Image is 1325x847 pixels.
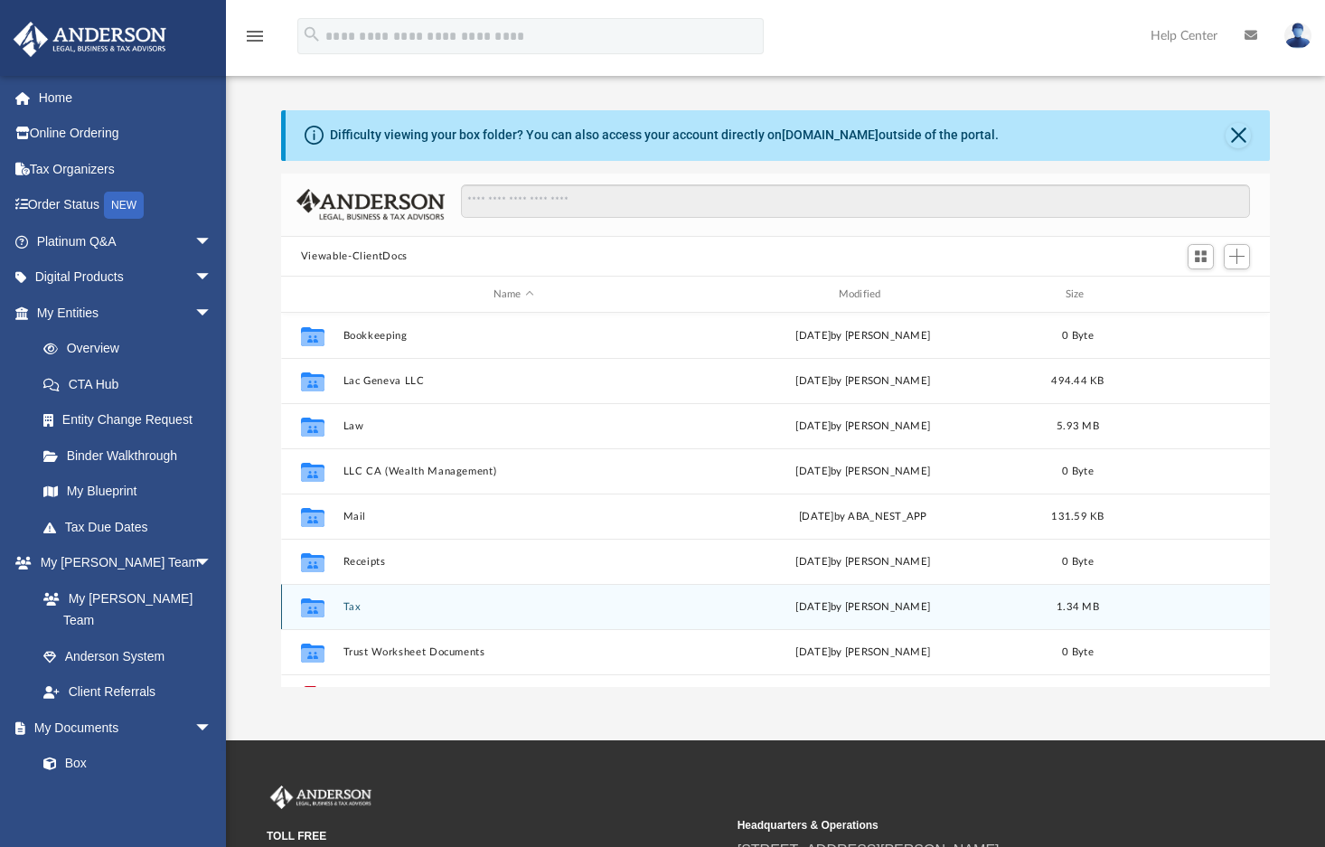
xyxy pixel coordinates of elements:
a: Tax Due Dates [25,509,240,545]
span: arrow_drop_down [194,710,230,747]
a: Anderson System [25,638,230,674]
span: arrow_drop_down [194,545,230,582]
div: NEW [104,192,144,219]
a: Overview [25,331,240,367]
button: Switch to Grid View [1188,244,1215,269]
span: 0 Byte [1062,557,1094,567]
span: arrow_drop_down [194,295,230,332]
img: Anderson Advisors Platinum Portal [267,786,375,809]
button: Lac Geneva LLC [343,375,684,387]
small: TOLL FREE [267,828,725,844]
div: grid [281,313,1270,687]
div: id [289,287,334,303]
i: search [302,24,322,44]
a: Order StatusNEW [13,187,240,224]
button: Close [1226,123,1251,148]
button: Add [1224,244,1251,269]
div: id [1122,287,1248,303]
a: Digital Productsarrow_drop_down [13,259,240,296]
span: 0 Byte [1062,647,1094,657]
span: 1.34 MB [1057,602,1099,612]
span: arrow_drop_down [194,223,230,260]
div: Name [342,287,683,303]
div: [DATE] by [PERSON_NAME] [692,419,1034,435]
div: [DATE] by [PERSON_NAME] [692,464,1034,480]
a: Tax Organizers [13,151,240,187]
img: User Pic [1284,23,1311,49]
a: Client Referrals [25,674,230,711]
input: Search files and folders [461,184,1251,219]
button: Law [343,420,684,432]
div: [DATE] by [PERSON_NAME] [692,373,1034,390]
a: menu [244,34,266,47]
a: CTA Hub [25,366,240,402]
a: Home [13,80,240,116]
a: My [PERSON_NAME] Team [25,580,221,638]
div: Modified [691,287,1033,303]
button: Bookkeeping [343,330,684,342]
div: [DATE] by ABA_NEST_APP [692,509,1034,525]
img: Anderson Advisors Platinum Portal [8,22,172,57]
div: Size [1041,287,1114,303]
a: My Documentsarrow_drop_down [13,710,230,746]
div: [DATE] by [PERSON_NAME] [692,554,1034,570]
a: My Blueprint [25,474,230,510]
div: [DATE] by [PERSON_NAME] [692,645,1034,661]
span: 0 Byte [1062,331,1094,341]
a: Online Ordering [13,116,240,152]
a: Entity Change Request [25,402,240,438]
span: 494.44 KB [1051,376,1104,386]
small: Headquarters & Operations [738,817,1196,833]
span: 131.59 KB [1051,512,1104,522]
div: [DATE] by [PERSON_NAME] [692,599,1034,616]
span: 5.93 MB [1057,421,1099,431]
a: Meeting Minutes [25,781,230,817]
a: My Entitiesarrow_drop_down [13,295,240,331]
div: [DATE] by [PERSON_NAME] [692,328,1034,344]
button: Mail [343,511,684,522]
button: Viewable-ClientDocs [301,249,408,265]
a: My [PERSON_NAME] Teamarrow_drop_down [13,545,230,581]
button: LLC CA (Wealth Management) [343,466,684,477]
div: Difficulty viewing your box folder? You can also access your account directly on outside of the p... [330,126,999,145]
button: Trust Worksheet Documents [343,646,684,658]
a: Box [25,746,221,782]
i: menu [244,25,266,47]
a: [DOMAIN_NAME] [782,127,879,142]
button: Receipts [343,556,684,568]
button: Tax [343,601,684,613]
span: arrow_drop_down [194,259,230,296]
span: 0 Byte [1062,466,1094,476]
a: Platinum Q&Aarrow_drop_down [13,223,240,259]
a: Binder Walkthrough [25,438,240,474]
